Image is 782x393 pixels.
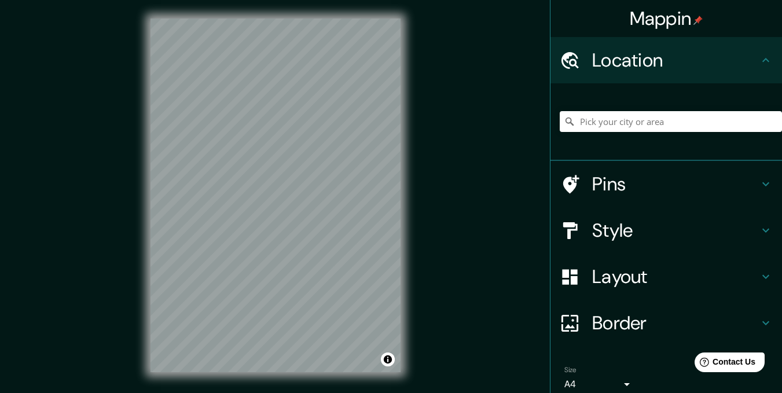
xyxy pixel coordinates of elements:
div: Pins [550,161,782,207]
div: Style [550,207,782,254]
canvas: Map [150,19,401,372]
h4: Layout [592,265,759,288]
div: Layout [550,254,782,300]
img: pin-icon.png [693,16,703,25]
h4: Mappin [630,7,703,30]
h4: Style [592,219,759,242]
h4: Pins [592,172,759,196]
iframe: Help widget launcher [679,348,769,380]
div: Border [550,300,782,346]
div: Location [550,37,782,83]
button: Toggle attribution [381,352,395,366]
input: Pick your city or area [560,111,782,132]
h4: Location [592,49,759,72]
label: Size [564,365,577,375]
h4: Border [592,311,759,335]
